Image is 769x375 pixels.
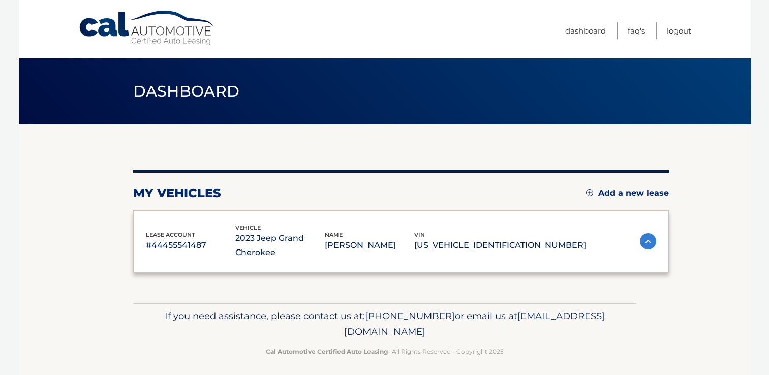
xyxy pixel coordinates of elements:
[586,189,593,196] img: add.svg
[235,231,325,260] p: 2023 Jeep Grand Cherokee
[414,231,425,238] span: vin
[325,231,343,238] span: name
[667,22,691,39] a: Logout
[146,231,195,238] span: lease account
[586,188,669,198] a: Add a new lease
[628,22,645,39] a: FAQ's
[365,310,455,322] span: [PHONE_NUMBER]
[133,185,221,201] h2: my vehicles
[414,238,586,253] p: [US_VEHICLE_IDENTIFICATION_NUMBER]
[325,238,414,253] p: [PERSON_NAME]
[140,308,630,340] p: If you need assistance, please contact us at: or email us at
[235,224,261,231] span: vehicle
[565,22,606,39] a: Dashboard
[133,82,240,101] span: Dashboard
[266,348,388,355] strong: Cal Automotive Certified Auto Leasing
[140,346,630,357] p: - All Rights Reserved - Copyright 2025
[640,233,656,249] img: accordion-active.svg
[78,10,216,46] a: Cal Automotive
[146,238,235,253] p: #44455541487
